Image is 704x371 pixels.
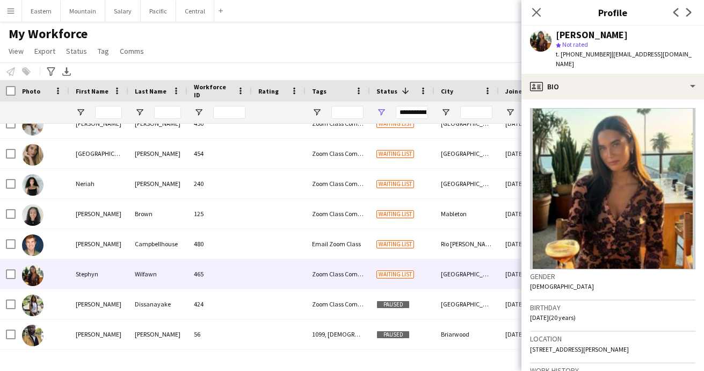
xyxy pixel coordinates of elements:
[69,289,128,319] div: [PERSON_NAME]
[115,44,148,58] a: Comms
[22,144,43,166] img: Madison Marotta
[187,289,252,319] div: 424
[376,180,414,188] span: Waiting list
[34,46,55,56] span: Export
[194,108,204,117] button: Open Filter Menu
[521,5,704,19] h3: Profile
[128,109,187,138] div: [PERSON_NAME]
[530,334,695,344] h3: Location
[499,199,563,229] div: [DATE]
[499,289,563,319] div: [DATE]
[22,295,43,316] img: Akhila Dissanayake
[530,272,695,281] h3: Gender
[434,229,499,259] div: Rio [PERSON_NAME]
[187,169,252,198] div: 240
[213,106,245,119] input: Workforce ID Filter Input
[376,87,397,95] span: Status
[128,229,187,259] div: Campbellhouse
[434,289,499,319] div: [GEOGRAPHIC_DATA]
[312,108,322,117] button: Open Filter Menu
[69,139,128,168] div: [GEOGRAPHIC_DATA]
[4,44,28,58] a: View
[505,108,515,117] button: Open Filter Menu
[61,1,105,22] button: Mountain
[76,108,85,117] button: Open Filter Menu
[306,199,370,229] div: Zoom Class Completed
[434,139,499,168] div: [GEOGRAPHIC_DATA]
[434,319,499,349] div: Briarwood
[306,229,370,259] div: Email Zoom Class
[376,270,414,279] span: Waiting list
[69,199,128,229] div: [PERSON_NAME]
[376,120,414,128] span: Waiting list
[331,106,364,119] input: Tags Filter Input
[556,50,692,68] span: | [EMAIL_ADDRESS][DOMAIN_NAME]
[93,44,113,58] a: Tag
[187,109,252,138] div: 450
[434,109,499,138] div: [GEOGRAPHIC_DATA]
[154,106,181,119] input: Last Name Filter Input
[505,87,526,95] span: Joined
[128,199,187,229] div: Brown
[460,106,492,119] input: City Filter Input
[30,44,60,58] a: Export
[376,150,414,158] span: Waiting list
[66,46,87,56] span: Status
[258,87,279,95] span: Rating
[306,169,370,198] div: Zoom Class Completed
[128,289,187,319] div: Dissanayake
[530,313,576,322] span: [DATE] (20 years)
[376,301,410,309] span: Paused
[22,87,40,95] span: Photo
[141,1,176,22] button: Pacific
[187,229,252,259] div: 480
[376,108,386,117] button: Open Filter Menu
[306,109,370,138] div: Zoom Class Completed
[22,114,43,135] img: Hannah Taylor
[530,108,695,269] img: Crew avatar or photo
[306,319,370,349] div: 1099, [DEMOGRAPHIC_DATA], [US_STATE], Travel Team
[562,40,588,48] span: Not rated
[22,204,43,226] img: Olivia Brown
[521,74,704,99] div: Bio
[128,319,187,349] div: [PERSON_NAME]
[376,331,410,339] span: Paused
[530,345,629,353] span: [STREET_ADDRESS][PERSON_NAME]
[441,87,453,95] span: City
[306,289,370,319] div: Zoom Class Completed
[69,169,128,198] div: Neriah
[69,109,128,138] div: [PERSON_NAME]
[499,139,563,168] div: [DATE]
[187,199,252,229] div: 125
[312,87,326,95] span: Tags
[9,26,88,42] span: My Workforce
[60,65,73,78] app-action-btn: Export XLSX
[499,169,563,198] div: [DATE]
[434,199,499,229] div: Mableton
[187,319,252,349] div: 56
[530,282,594,290] span: [DEMOGRAPHIC_DATA]
[45,65,57,78] app-action-btn: Advanced filters
[76,87,108,95] span: First Name
[187,139,252,168] div: 454
[499,319,563,349] div: [DATE]
[69,229,128,259] div: [PERSON_NAME]
[376,240,414,248] span: Waiting list
[105,1,141,22] button: Salary
[306,139,370,168] div: Zoom Class Completed
[176,1,214,22] button: Central
[306,259,370,289] div: Zoom Class Completed
[22,234,43,256] img: Ryan Campbellhouse
[441,108,451,117] button: Open Filter Menu
[135,87,166,95] span: Last Name
[434,169,499,198] div: [GEOGRAPHIC_DATA]
[376,210,414,218] span: Waiting list
[499,229,563,259] div: [DATE]
[556,50,612,58] span: t. [PHONE_NUMBER]
[128,139,187,168] div: [PERSON_NAME]
[9,46,24,56] span: View
[530,303,695,312] h3: Birthday
[194,83,233,99] span: Workforce ID
[135,108,144,117] button: Open Filter Menu
[22,265,43,286] img: Stephyn Wilfawn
